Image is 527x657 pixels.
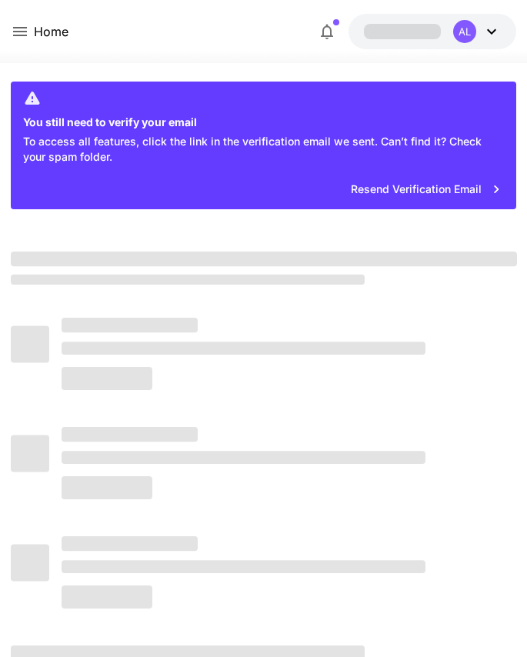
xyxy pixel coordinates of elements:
div: You still need to verify your email [23,114,505,130]
div: AL [453,20,476,43]
button: Resend Verification Email [342,174,510,205]
button: AL [349,14,516,49]
div: To access all features, click the link in the verification email we sent. Can’t find it? Check yo... [23,109,505,171]
nav: breadcrumb [34,22,68,41]
a: Home [34,22,68,41]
